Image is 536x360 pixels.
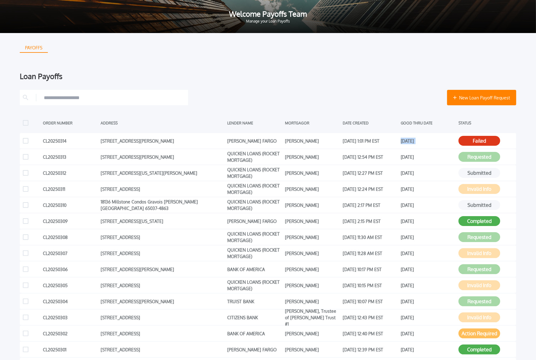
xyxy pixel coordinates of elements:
[343,345,398,354] div: [DATE] 12:39 PM EST
[227,232,282,242] div: QUICKEN LOANS (ROCKET MORTGAGE)
[43,136,98,145] div: CL20250314
[227,297,282,306] div: TRUIST BANK
[101,297,224,306] div: [STREET_ADDRESS][PERSON_NAME]
[401,216,455,226] div: [DATE]
[285,297,340,306] div: [PERSON_NAME]
[227,313,282,322] div: CITIZENS BANK
[343,136,398,145] div: [DATE] 1:01 PM EST
[227,200,282,210] div: QUICKEN LOANS (ROCKET MORTGAGE)
[101,168,224,178] div: [STREET_ADDRESS][US_STATE][PERSON_NAME]
[459,264,500,274] button: Requested
[343,329,398,338] div: [DATE] 12:40 PM EST
[343,168,398,178] div: [DATE] 12:27 PM EST
[285,118,340,128] div: MORTGAGOR
[43,345,98,354] div: CL20250301
[101,118,224,128] div: ADDRESS
[401,281,455,290] div: [DATE]
[459,136,500,146] button: Failed
[285,329,340,338] div: [PERSON_NAME]
[285,249,340,258] div: [PERSON_NAME]
[227,329,282,338] div: BANK OF AMERICA
[459,345,500,354] button: Completed
[20,73,516,80] div: Loan Payoffs
[101,345,224,354] div: [STREET_ADDRESS]
[401,265,455,274] div: [DATE]
[401,136,455,145] div: [DATE]
[459,94,510,101] span: New Loan Payoff Request
[101,216,224,226] div: [STREET_ADDRESS][US_STATE]
[459,216,500,226] button: Completed
[285,168,340,178] div: [PERSON_NAME]
[101,136,224,145] div: [STREET_ADDRESS][PERSON_NAME]
[285,313,340,322] div: [PERSON_NAME], Trustee of [PERSON_NAME] Trust #1
[285,216,340,226] div: [PERSON_NAME]
[343,200,398,210] div: [DATE] 2:17 PM EST
[401,118,455,128] div: GOOD THRU DATE
[401,184,455,194] div: [DATE]
[20,43,48,53] div: PAYOFFS
[459,296,500,306] button: Requested
[343,313,398,322] div: [DATE] 12:43 PM EST
[459,232,500,242] button: Requested
[10,10,526,18] span: Welcome Payoffs Team
[43,329,98,338] div: CL20250302
[285,136,340,145] div: [PERSON_NAME]
[285,232,340,242] div: [PERSON_NAME]
[101,265,224,274] div: [STREET_ADDRESS][PERSON_NAME]
[401,249,455,258] div: [DATE]
[43,184,98,194] div: CL20250311
[459,118,513,128] div: STATUS
[43,200,98,210] div: CL20250310
[285,200,340,210] div: [PERSON_NAME]
[43,152,98,161] div: CL20250313
[43,297,98,306] div: CL20250304
[227,249,282,258] div: QUICKEN LOANS (ROCKET MORTGAGE)
[343,265,398,274] div: [DATE] 10:17 PM EST
[459,152,500,162] button: Requested
[401,313,455,322] div: [DATE]
[459,329,500,338] button: Action Required
[343,297,398,306] div: [DATE] 10:07 PM EST
[227,265,282,274] div: BANK OF AMERICA
[43,232,98,242] div: CL20250308
[43,168,98,178] div: CL20250312
[343,281,398,290] div: [DATE] 10:15 PM EST
[101,152,224,161] div: [STREET_ADDRESS][PERSON_NAME]
[401,152,455,161] div: [DATE]
[401,297,455,306] div: [DATE]
[285,152,340,161] div: [PERSON_NAME]
[459,168,500,178] button: Submitted
[101,281,224,290] div: [STREET_ADDRESS]
[43,313,98,322] div: CL20250303
[285,281,340,290] div: [PERSON_NAME]
[401,345,455,354] div: [DATE]
[343,118,398,128] div: DATE CREATED
[459,248,500,258] button: Invalid Info
[43,281,98,290] div: CL20250305
[285,184,340,194] div: [PERSON_NAME]
[459,200,500,210] button: Submitted
[101,200,224,210] div: 18136 Millstone Condos Gravois [PERSON_NAME] [GEOGRAPHIC_DATA] 65037-4863
[101,313,224,322] div: [STREET_ADDRESS]
[343,232,398,242] div: [DATE] 11:30 AM EST
[285,265,340,274] div: [PERSON_NAME]
[459,280,500,290] button: Invalid Info
[459,184,500,194] button: Invalid Info
[101,249,224,258] div: [STREET_ADDRESS]
[227,118,282,128] div: LENDER NAME
[227,184,282,194] div: QUICKEN LOANS (ROCKET MORTGAGE)
[401,168,455,178] div: [DATE]
[43,249,98,258] div: CL20250307
[401,200,455,210] div: [DATE]
[227,345,282,354] div: [PERSON_NAME] FARGO
[101,184,224,194] div: [STREET_ADDRESS]
[343,216,398,226] div: [DATE] 2:15 PM EST
[43,216,98,226] div: CL20250309
[227,216,282,226] div: [PERSON_NAME] FARGO
[43,265,98,274] div: CL20250306
[101,329,224,338] div: [STREET_ADDRESS]
[101,232,224,242] div: [STREET_ADDRESS]
[447,90,516,105] button: New Loan Payoff Request
[227,281,282,290] div: QUICKEN LOANS (ROCKET MORTGAGE)
[10,19,526,23] span: Manage your Loan Payoffs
